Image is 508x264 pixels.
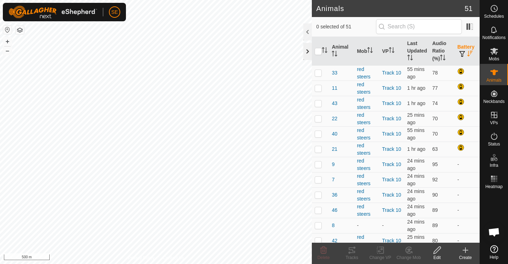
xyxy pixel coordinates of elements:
span: Animals [486,78,502,82]
span: 3 Sept 2025, 8:35 am [407,158,425,171]
span: 51 [465,3,473,14]
span: 3 Sept 2025, 8:35 am [407,219,425,232]
div: Change Mob [394,254,423,261]
span: Status [488,142,500,146]
span: 70 [432,116,438,121]
p-sorticon: Activate to sort [407,56,413,61]
a: Track 10 [382,161,401,167]
button: + [3,37,12,46]
span: 70 [432,131,438,137]
div: red steers [357,203,376,218]
span: 3 Sept 2025, 8:35 am [407,112,425,125]
a: Track 10 [382,131,401,137]
span: Schedules [484,14,504,18]
div: red steers [357,96,376,111]
div: red steers [357,127,376,142]
span: Neckbands [483,99,504,104]
app-display-virtual-paddock-transition: - [382,222,384,228]
a: Track 10 [382,146,401,152]
div: Edit [423,254,451,261]
span: 21 [332,145,337,153]
div: red steers [357,81,376,96]
span: 78 [432,70,438,76]
span: 3 Sept 2025, 8:35 am [407,173,425,186]
div: red steers [357,66,376,81]
span: Mobs [489,57,499,61]
span: 3 Sept 2025, 8:05 am [407,66,425,79]
button: – [3,46,12,55]
span: 8 [332,222,335,229]
span: 7 [332,176,335,183]
td: - [454,157,480,172]
span: 0 selected of 51 [316,23,376,31]
div: red steers [357,157,376,172]
a: Contact Us [163,255,184,261]
span: VPs [490,121,498,125]
button: Reset Map [3,26,12,34]
span: 36 [332,191,337,199]
th: VP [379,37,404,66]
span: 40 [332,130,337,138]
a: Open chat [484,221,505,243]
span: 3 Sept 2025, 8:35 am [407,204,425,217]
span: 80 [432,238,438,243]
a: Privacy Policy [128,255,155,261]
h2: Animals [316,4,464,13]
span: 43 [332,100,337,107]
th: Battery [454,37,480,66]
td: - [454,233,480,248]
td: - [454,218,480,233]
span: 46 [332,207,337,214]
span: Delete [317,255,330,260]
span: Help [490,255,498,259]
span: 89 [432,207,438,213]
span: 74 [432,100,438,106]
span: 3 Sept 2025, 8:35 am [407,188,425,202]
div: - [357,222,376,229]
p-sorticon: Activate to sort [467,52,473,57]
td: - [454,172,480,187]
a: Track 10 [382,207,401,213]
a: Track 10 [382,192,401,198]
th: Animal [329,37,354,66]
div: red steers [357,111,376,126]
p-sorticon: Activate to sort [389,48,394,54]
span: Heatmap [485,185,503,189]
th: Last Updated [404,37,430,66]
td: - [454,187,480,203]
p-sorticon: Activate to sort [322,48,327,54]
input: Search (S) [376,19,462,34]
p-sorticon: Activate to sort [367,48,373,54]
div: red steers [357,233,376,248]
span: 3 Sept 2025, 8:35 am [407,234,425,247]
a: Track 10 [382,70,401,76]
div: red steers [357,188,376,203]
span: 3 Sept 2025, 7:35 am [407,100,425,106]
span: 89 [432,222,438,228]
span: SE [111,9,118,16]
div: red steers [357,142,376,157]
img: Gallagher Logo [9,6,97,18]
span: 3 Sept 2025, 8:05 am [407,127,425,141]
a: Track 10 [382,238,401,243]
div: Tracks [338,254,366,261]
span: 9 [332,161,335,168]
span: 92 [432,177,438,182]
span: 77 [432,85,438,91]
td: - [454,203,480,218]
a: Track 10 [382,85,401,91]
span: 3 Sept 2025, 7:35 am [407,85,425,91]
span: 95 [432,161,438,167]
span: Notifications [482,35,506,40]
a: Track 10 [382,100,401,106]
th: Mob [354,37,379,66]
span: 42 [332,237,337,244]
p-sorticon: Activate to sort [440,56,446,61]
th: Audio Ratio (%) [429,37,454,66]
span: 90 [432,192,438,198]
span: 11 [332,84,337,92]
span: Infra [490,163,498,167]
div: Create [451,254,480,261]
button: Map Layers [16,26,24,34]
span: 33 [332,69,337,77]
